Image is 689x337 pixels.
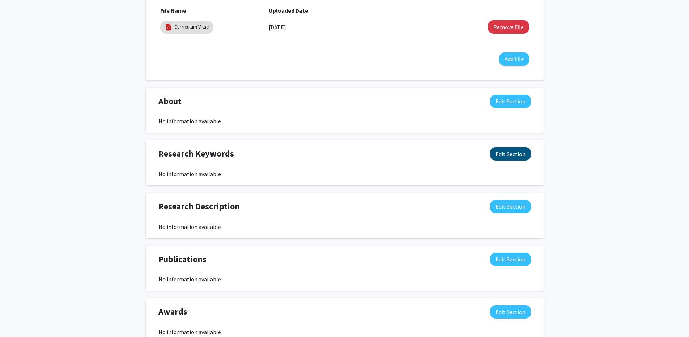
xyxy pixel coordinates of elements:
button: Edit Awards [490,305,531,319]
span: Research Description [158,200,240,213]
div: No information available [158,275,531,283]
div: No information available [158,170,531,178]
div: No information available [158,117,531,125]
button: Edit About [490,95,531,108]
span: Publications [158,253,207,266]
img: pdf_icon.png [165,23,173,31]
button: Add File [499,52,529,66]
button: Edit Research Description [490,200,531,213]
iframe: Chat [5,304,31,332]
div: No information available [158,222,531,231]
div: No information available [158,328,531,336]
label: [DATE] [269,21,286,33]
b: File Name [160,7,186,14]
button: Remove Curriculum Vitae File [488,20,529,34]
span: About [158,95,182,108]
span: Research Keywords [158,147,234,160]
a: Curriculum Vitae [174,23,209,31]
span: Awards [158,305,187,318]
b: Uploaded Date [269,7,308,14]
button: Edit Research Keywords [490,147,531,161]
button: Edit Publications [490,253,531,266]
